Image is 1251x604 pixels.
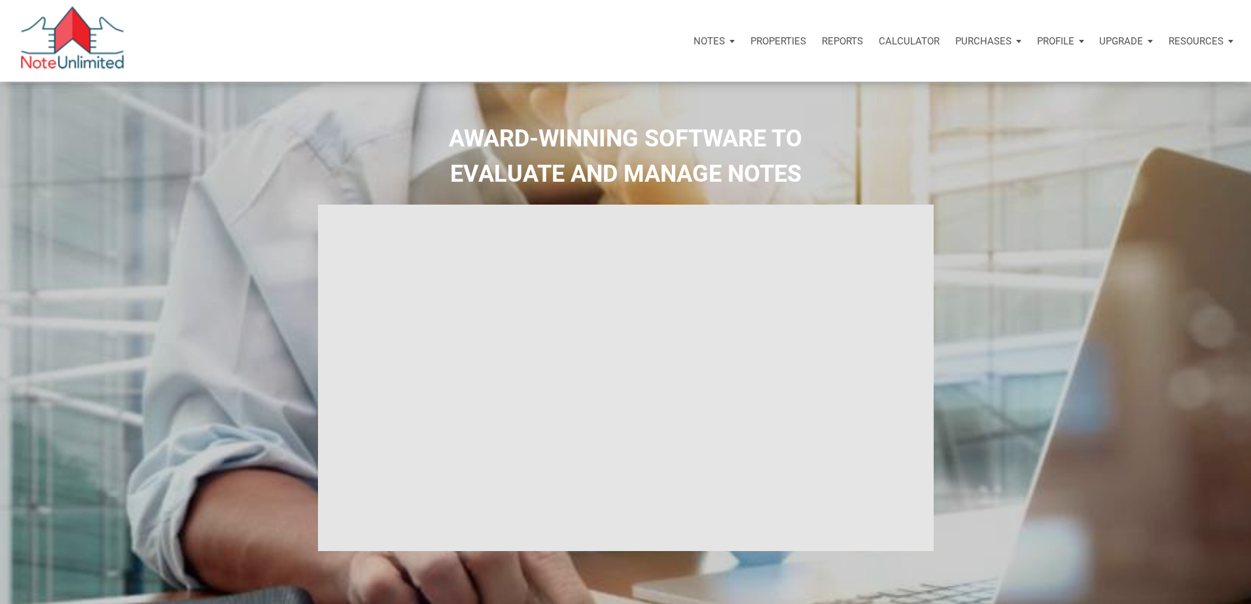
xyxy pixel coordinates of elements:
p: Notes [694,35,725,47]
button: Purchases [947,22,1029,61]
p: Profile [1037,35,1074,47]
button: Notes [686,22,743,61]
iframe: NoteUnlimited [318,205,934,550]
h2: AWARD-WINNING SOFTWARE TO EVALUATE AND MANAGE NOTES [10,121,1241,192]
button: Reports [814,22,871,61]
p: Properties [750,35,806,47]
a: Properties [743,22,814,61]
p: Reports [822,35,863,47]
p: Calculator [879,35,940,47]
button: Upgrade [1091,22,1161,61]
p: Purchases [955,35,1012,47]
button: Resources [1161,22,1241,61]
p: Upgrade [1099,35,1143,47]
button: Profile [1029,22,1092,61]
a: Calculator [871,22,947,61]
p: Resources [1169,35,1224,47]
